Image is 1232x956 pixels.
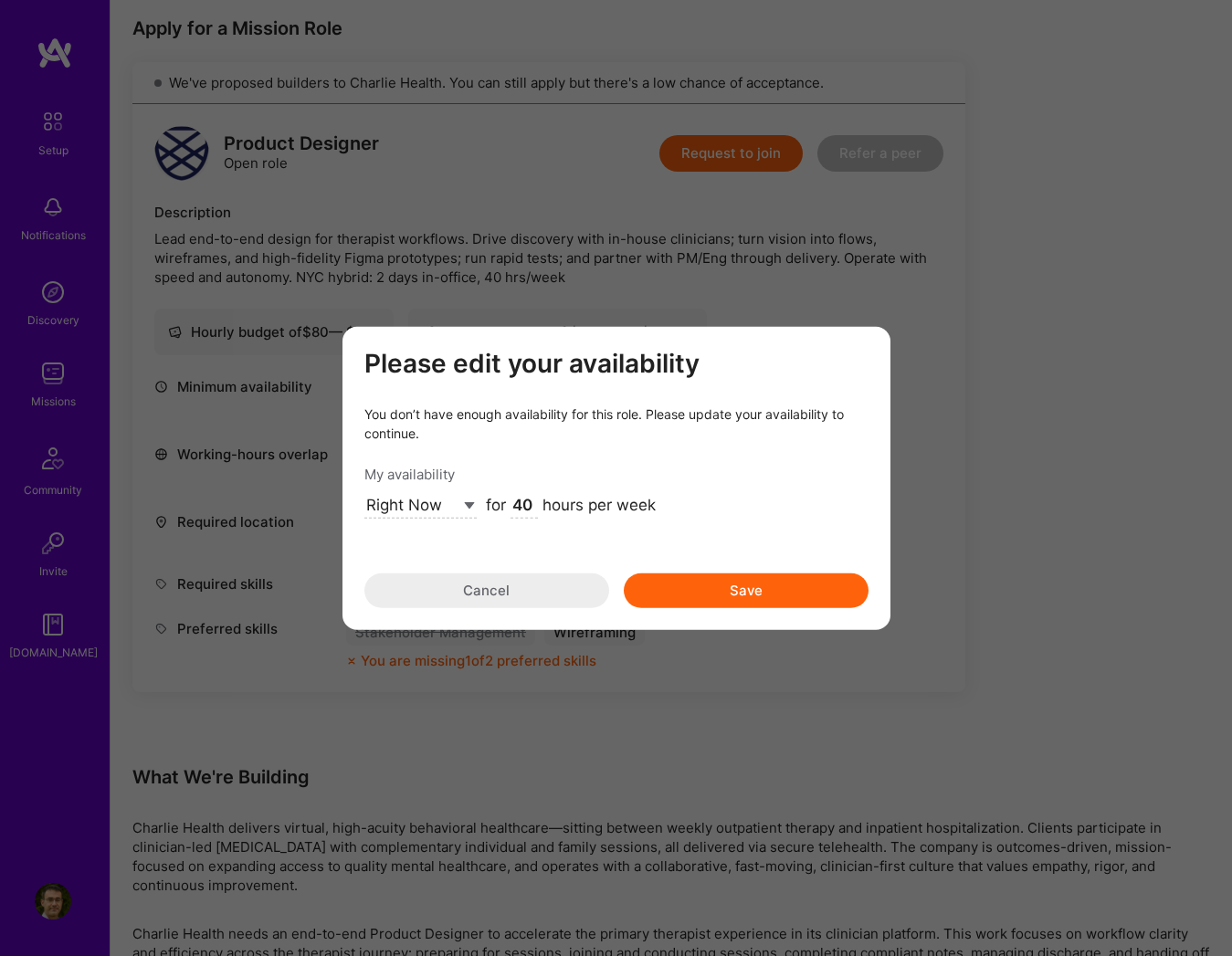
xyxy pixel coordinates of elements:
div: for hours per week [486,495,656,519]
h3: Please edit your availability [364,348,869,379]
input: XX [511,495,538,519]
button: Cancel [364,573,609,608]
div: My availability [364,465,869,484]
button: Save [624,573,869,608]
div: You don’t have enough availability for this role. Please update your availability to continue. [364,404,869,443]
div: modal [342,326,890,630]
